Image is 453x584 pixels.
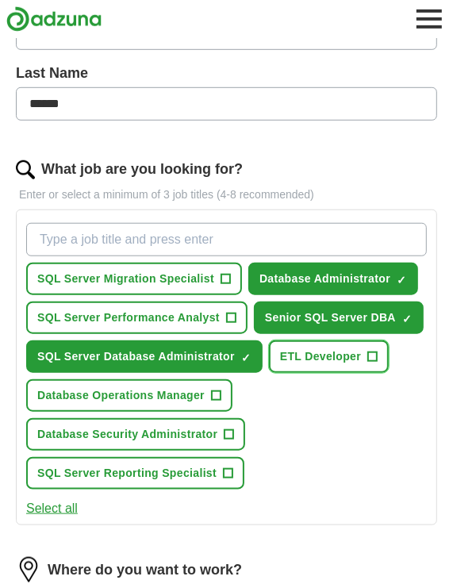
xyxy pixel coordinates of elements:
[26,457,244,490] button: SQL Server Reporting Specialist
[412,2,447,36] button: Toggle main navigation menu
[254,302,424,334] button: Senior SQL Server DBA✓
[37,348,235,365] span: SQL Server Database Administrator
[402,313,412,325] span: ✓
[37,426,217,443] span: Database Security Administrator
[248,263,418,295] button: Database Administrator✓
[37,465,217,482] span: SQL Server Reporting Specialist
[26,223,427,256] input: Type a job title and press enter
[269,340,389,373] button: ETL Developer
[6,6,102,32] img: Adzuna logo
[16,160,35,179] img: search.png
[26,418,245,451] button: Database Security Administrator
[26,340,263,373] button: SQL Server Database Administrator✓
[48,559,242,581] label: Where do you want to work?
[41,159,243,180] label: What job are you looking for?
[26,499,78,518] button: Select all
[37,309,220,326] span: SQL Server Performance Analyst
[37,271,214,287] span: SQL Server Migration Specialist
[37,387,205,404] span: Database Operations Manager
[16,557,41,582] img: location.png
[26,263,242,295] button: SQL Server Migration Specialist
[265,309,396,326] span: Senior SQL Server DBA
[259,271,390,287] span: Database Administrator
[241,352,251,364] span: ✓
[16,63,437,84] label: Last Name
[26,379,232,412] button: Database Operations Manager
[397,274,406,286] span: ✓
[26,302,248,334] button: SQL Server Performance Analyst
[16,186,437,203] p: Enter or select a minimum of 3 job titles (4-8 recommended)
[280,348,361,365] span: ETL Developer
